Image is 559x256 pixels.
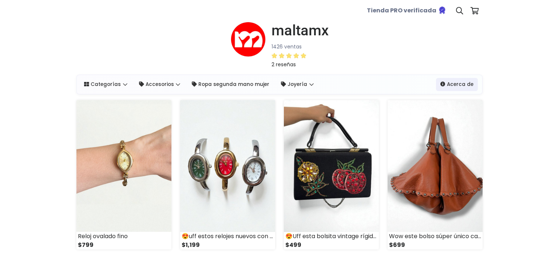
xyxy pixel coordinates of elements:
[76,241,171,249] div: $799
[284,232,379,241] div: 😍Uff esta bolsita vintage rígida forrada en tela y bordado en lentejuelas y pedrería, trae otra c...
[271,22,329,39] h1: maltamx
[436,78,478,91] a: Acerca de
[231,22,266,57] img: small.png
[180,100,275,249] a: 😍uff estos relojes nuevos con pila nueva metálicos tipo brazalete máximo para 18cms de muñeca $1,199
[266,22,329,39] a: maltamx
[76,100,171,249] a: Reloj ovalado fino $799
[271,51,329,69] a: 2 reseñas
[180,232,275,241] div: 😍uff estos relojes nuevos con pila nueva metálicos tipo brazalete máximo para 18cms de muñeca
[388,241,483,249] div: $699
[271,51,306,60] div: 5 / 5
[187,78,274,91] a: Ropa segunda mano mujer
[180,241,275,249] div: $1,199
[76,100,171,232] img: small_1756601169957.jpeg
[76,232,171,241] div: Reloj ovalado fino
[271,43,302,50] small: 1426 ventas
[367,7,436,15] b: Tienda PRO verificada
[284,241,379,249] div: $499
[80,78,132,91] a: Categorías
[388,232,483,241] div: Wow este bolso súper único café con estoperoles! Es circular y al tomarlo por las asas se hace co...
[284,100,379,232] img: small_1756224815072.jpg
[438,6,447,15] img: Tienda verificada
[271,61,296,68] small: 2 reseñas
[277,78,318,91] a: Joyería
[135,78,185,91] a: Accesorios
[284,100,379,249] a: 😍Uff esta bolsita vintage rígida forrada en tela y bordado en lentejuelas y pedrería, trae otra c...
[180,100,275,232] img: small_1756224818804.jpg
[388,100,483,249] a: Wow este bolso súper único café con estoperoles! Es circular y al tomarlo por las asas se hace co...
[388,100,483,232] img: small_1756224809664.jpg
